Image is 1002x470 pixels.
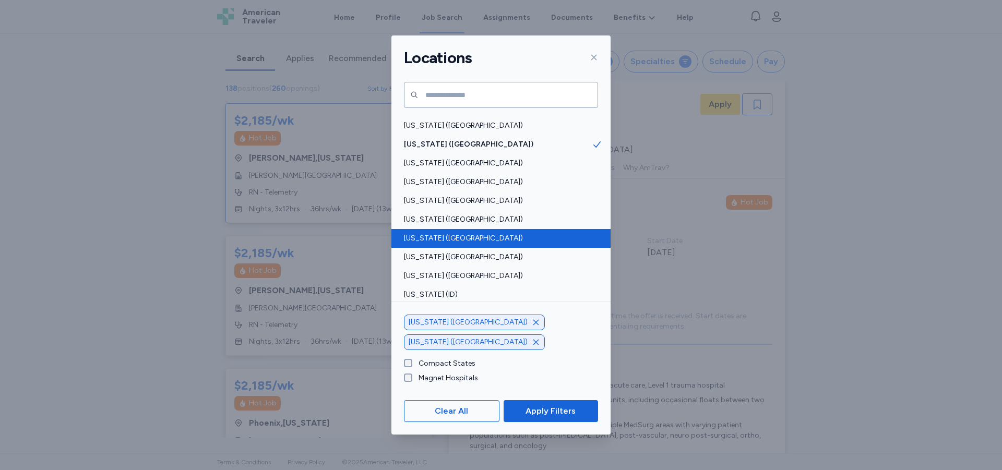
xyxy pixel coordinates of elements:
[409,317,528,328] span: [US_STATE] ([GEOGRAPHIC_DATA])
[404,120,592,131] span: [US_STATE] ([GEOGRAPHIC_DATA])
[404,252,592,262] span: [US_STATE] ([GEOGRAPHIC_DATA])
[404,139,592,150] span: [US_STATE] ([GEOGRAPHIC_DATA])
[404,196,592,206] span: [US_STATE] ([GEOGRAPHIC_DATA])
[404,400,499,422] button: Clear All
[404,48,472,68] h1: Locations
[404,158,592,168] span: [US_STATE] ([GEOGRAPHIC_DATA])
[404,290,592,300] span: [US_STATE] (ID)
[435,405,468,417] span: Clear All
[404,233,592,244] span: [US_STATE] ([GEOGRAPHIC_DATA])
[404,271,592,281] span: [US_STATE] ([GEOGRAPHIC_DATA])
[409,337,528,347] span: [US_STATE] ([GEOGRAPHIC_DATA])
[504,400,598,422] button: Apply Filters
[412,373,478,383] label: Magnet Hospitals
[404,214,592,225] span: [US_STATE] ([GEOGRAPHIC_DATA])
[526,405,576,417] span: Apply Filters
[412,358,475,369] label: Compact States
[404,177,592,187] span: [US_STATE] ([GEOGRAPHIC_DATA])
